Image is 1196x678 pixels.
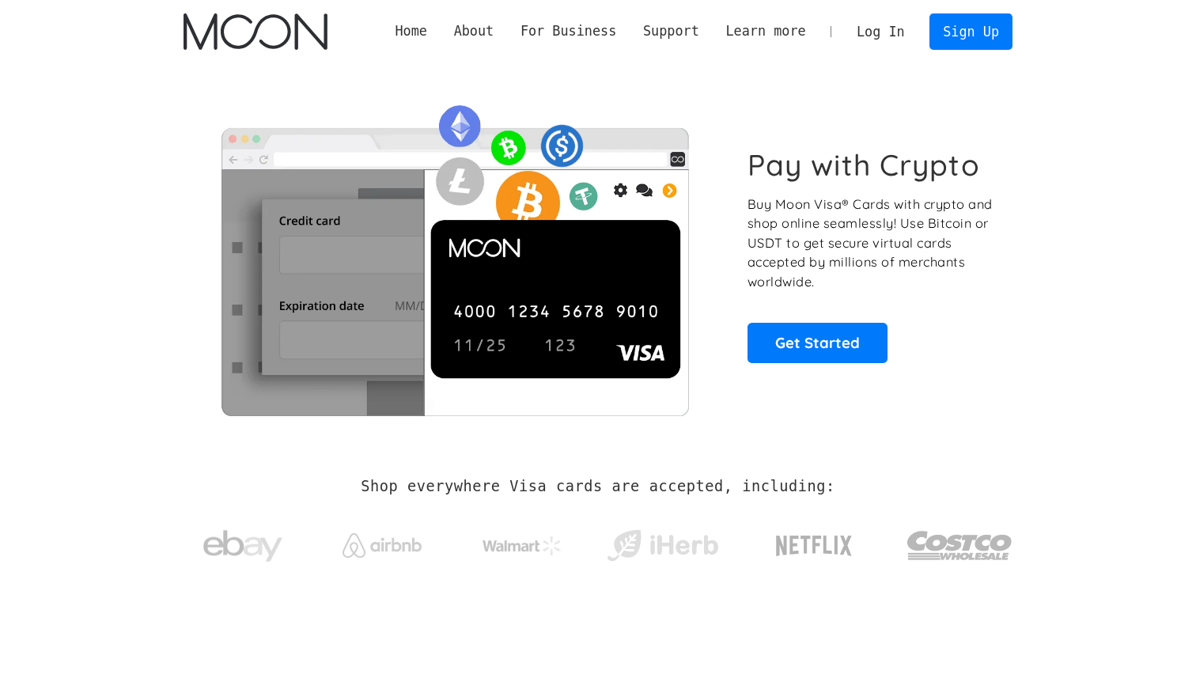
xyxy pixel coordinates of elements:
[483,536,562,555] img: Walmart
[747,147,980,183] h1: Pay with Crypto
[630,21,712,41] div: Support
[507,21,630,41] div: For Business
[604,509,721,574] a: iHerb
[604,525,721,566] img: iHerb
[929,13,1012,49] a: Sign Up
[343,533,422,558] img: Airbnb
[184,13,327,50] a: home
[520,21,616,41] div: For Business
[747,323,888,362] a: Get Started
[464,521,581,563] a: Walmart
[643,21,699,41] div: Support
[725,21,805,41] div: Learn more
[441,21,507,41] div: About
[774,526,853,566] img: Netflix
[713,21,819,41] div: Learn more
[184,13,327,50] img: Moon Logo
[361,478,835,495] h2: Shop everywhere Visa cards are accepted, including:
[747,195,995,292] p: Buy Moon Visa® Cards with crypto and shop online seamlessly! Use Bitcoin or USDT to get secure vi...
[843,14,918,49] a: Log In
[906,500,1012,583] a: Costco
[184,506,301,579] a: ebay
[324,517,441,566] a: Airbnb
[382,21,441,41] a: Home
[203,521,282,571] img: ebay
[454,21,494,41] div: About
[906,516,1012,575] img: Costco
[744,510,885,574] a: Netflix
[184,94,725,415] img: Moon Cards let you spend your crypto anywhere Visa is accepted.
